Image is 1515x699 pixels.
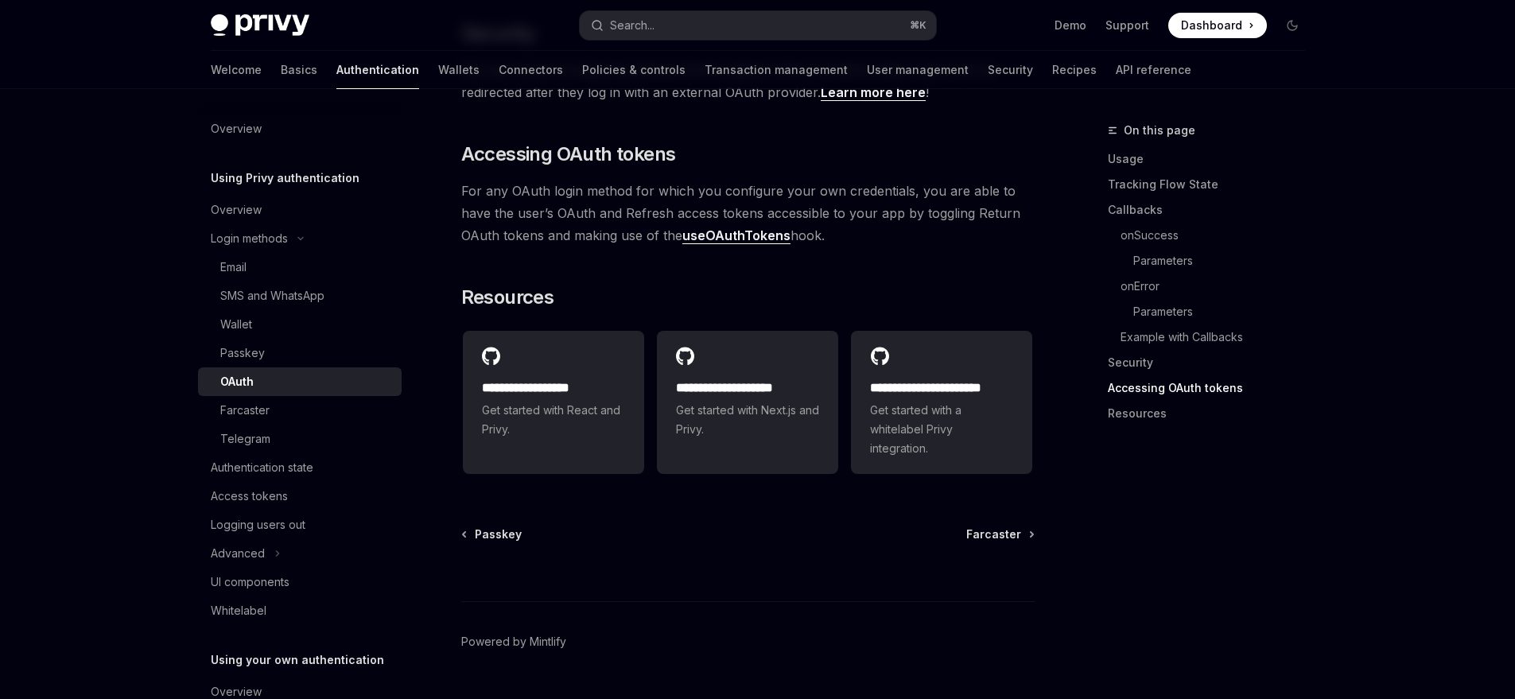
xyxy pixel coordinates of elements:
h5: Using Privy authentication [211,169,359,188]
span: ⌘ K [910,19,926,32]
img: dark logo [211,14,309,37]
a: Welcome [211,51,262,89]
a: Farcaster [198,396,402,425]
span: Farcaster [966,526,1021,542]
a: Tracking Flow State [1108,172,1318,197]
button: Search...⌘K [580,11,936,40]
button: Advanced [198,539,402,568]
a: Transaction management [705,51,848,89]
a: Learn more here [821,84,926,101]
h5: Using your own authentication [211,650,384,670]
a: onError [1108,274,1318,299]
span: On this page [1124,121,1195,140]
span: Dashboard [1181,17,1242,33]
a: Farcaster [966,526,1033,542]
a: Passkey [463,526,522,542]
div: Telegram [220,429,270,449]
div: Login methods [211,229,288,248]
a: Demo [1055,17,1086,33]
div: Advanced [211,544,265,563]
a: Wallet [198,310,402,339]
div: Whitelabel [211,601,266,620]
a: Passkey [198,339,402,367]
a: onSuccess [1108,223,1318,248]
a: Parameters [1108,248,1318,274]
a: Dashboard [1168,13,1267,38]
div: SMS and WhatsApp [220,286,324,305]
a: SMS and WhatsApp [198,282,402,310]
a: Overview [198,115,402,143]
div: Overview [211,119,262,138]
a: Callbacks [1108,197,1318,223]
a: Policies & controls [582,51,686,89]
a: Usage [1108,146,1318,172]
button: Login methods [198,224,402,253]
a: User management [867,51,969,89]
a: Telegram [198,425,402,453]
span: Get started with React and Privy. [482,401,625,439]
a: Resources [1108,401,1318,426]
a: Connectors [499,51,563,89]
a: Logging users out [198,511,402,539]
a: Email [198,253,402,282]
span: Get started with Next.js and Privy. [676,401,819,439]
div: Logging users out [211,515,305,534]
a: OAuth [198,367,402,396]
span: Passkey [475,526,522,542]
a: Parameters [1108,299,1318,324]
div: Authentication state [211,458,313,477]
a: Whitelabel [198,596,402,625]
button: Toggle dark mode [1280,13,1305,38]
a: Basics [281,51,317,89]
a: Wallets [438,51,480,89]
a: Overview [198,196,402,224]
a: Security [988,51,1033,89]
div: Email [220,258,247,277]
a: useOAuthTokens [682,227,791,244]
span: Get started with a whitelabel Privy integration. [870,401,1013,458]
a: Access tokens [198,482,402,511]
a: UI components [198,568,402,596]
a: Security [1108,350,1318,375]
div: Overview [211,200,262,219]
a: Accessing OAuth tokens [1108,375,1318,401]
a: Powered by Mintlify [461,634,566,650]
a: Support [1105,17,1149,33]
a: Example with Callbacks [1108,324,1318,350]
a: API reference [1116,51,1191,89]
span: For any OAuth login method for which you configure your own credentials, you are able to have the... [461,180,1035,247]
div: Passkey [220,344,265,363]
div: Search... [610,16,655,35]
span: Accessing OAuth tokens [461,142,676,167]
div: OAuth [220,372,254,391]
a: Recipes [1052,51,1097,89]
div: UI components [211,573,289,592]
div: Access tokens [211,487,288,506]
div: Farcaster [220,401,270,420]
div: Wallet [220,315,252,334]
a: Authentication state [198,453,402,482]
span: Resources [461,285,554,310]
a: Authentication [336,51,419,89]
